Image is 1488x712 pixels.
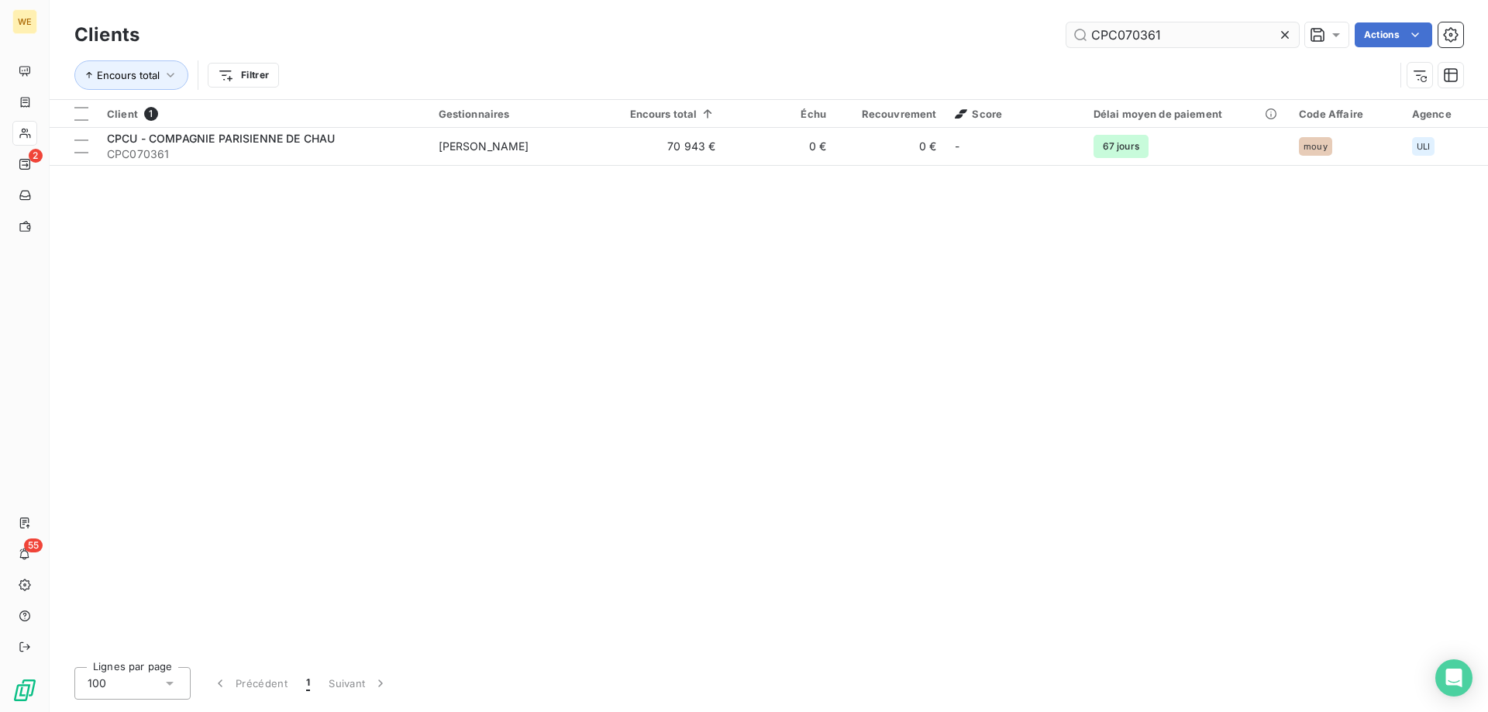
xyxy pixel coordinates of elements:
[439,139,529,153] span: [PERSON_NAME]
[306,676,310,691] span: 1
[97,69,160,81] span: Encours total
[29,149,43,163] span: 2
[297,667,319,700] button: 1
[1417,142,1430,151] span: ULI
[74,21,139,49] h3: Clients
[144,107,158,121] span: 1
[88,676,106,691] span: 100
[319,667,398,700] button: Suivant
[1355,22,1432,47] button: Actions
[107,132,335,145] span: CPCU - COMPAGNIE PARISIENNE DE CHAU
[734,108,826,120] div: Échu
[955,139,959,153] span: -
[203,667,297,700] button: Précédent
[24,538,43,552] span: 55
[1304,142,1328,151] span: mouy
[12,9,37,34] div: WE
[835,128,946,165] td: 0 €
[74,60,188,90] button: Encours total
[1435,659,1472,697] div: Open Intercom Messenger
[1066,22,1299,47] input: Rechercher
[12,152,36,177] a: 2
[1094,135,1149,158] span: 67 jours
[1094,108,1281,120] div: Délai moyen de paiement
[955,108,1002,120] span: Score
[439,108,600,120] div: Gestionnaires
[608,128,725,165] td: 70 943 €
[618,108,715,120] div: Encours total
[1299,108,1393,120] div: Code Affaire
[107,108,138,120] span: Client
[845,108,937,120] div: Recouvrement
[725,128,835,165] td: 0 €
[1412,108,1479,120] div: Agence
[107,146,420,162] span: CPC070361
[12,678,37,703] img: Logo LeanPay
[208,63,279,88] button: Filtrer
